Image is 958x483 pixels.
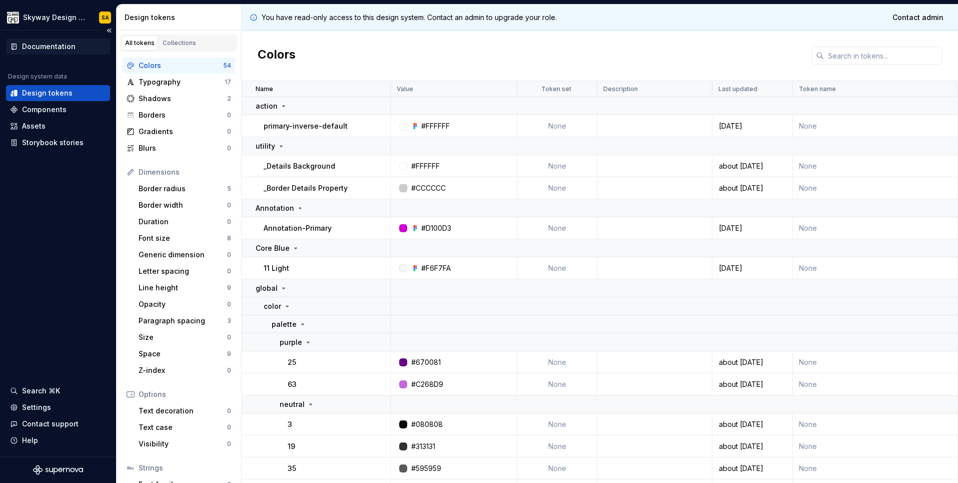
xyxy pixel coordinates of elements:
[411,379,443,389] div: #C268D9
[262,13,557,23] p: You have read-only access to this design system. Contact an admin to upgrade your role.
[139,200,227,210] div: Border width
[793,373,958,395] td: None
[135,329,235,345] a: Size0
[713,161,792,171] div: about [DATE]
[8,73,67,81] div: Design system data
[139,233,227,243] div: Font size
[517,257,598,279] td: None
[227,111,231,119] div: 0
[793,351,958,373] td: None
[22,121,46,131] div: Assets
[227,333,231,341] div: 0
[139,184,227,194] div: Border radius
[139,110,227,120] div: Borders
[421,121,450,131] div: #FFFFFF
[22,419,79,429] div: Contact support
[421,263,451,273] div: #F6F7FA
[6,102,110,118] a: Components
[517,413,598,435] td: None
[22,402,51,412] div: Settings
[139,406,227,416] div: Text decoration
[713,441,792,451] div: about [DATE]
[139,61,223,71] div: Colors
[139,316,227,326] div: Paragraph spacing
[23,13,87,23] div: Skyway Design System
[123,124,235,140] a: Gradients0
[135,214,235,230] a: Duration0
[139,299,227,309] div: Opacity
[123,107,235,123] a: Borders0
[713,379,792,389] div: about [DATE]
[139,94,227,104] div: Shadows
[264,223,332,233] p: Annotation-Primary
[603,85,638,93] p: Description
[135,263,235,279] a: Letter spacing0
[163,39,196,47] div: Collections
[139,439,227,449] div: Visibility
[713,357,792,367] div: about [DATE]
[135,280,235,296] a: Line height9
[135,247,235,263] a: Generic dimension0
[288,441,295,451] p: 19
[824,47,942,65] input: Search in tokens...
[22,138,84,148] div: Storybook stories
[256,283,278,293] p: global
[139,422,227,432] div: Text case
[411,419,443,429] div: #080808
[793,155,958,177] td: None
[256,85,273,93] p: Name
[713,223,792,233] div: [DATE]
[139,77,225,87] div: Typography
[7,12,19,24] img: 7d2f9795-fa08-4624-9490-5a3f7218a56a.png
[517,435,598,457] td: None
[793,435,958,457] td: None
[22,435,38,445] div: Help
[139,217,227,227] div: Duration
[713,463,792,473] div: about [DATE]
[33,465,83,475] a: Supernova Logo
[411,441,435,451] div: #313131
[713,121,792,131] div: [DATE]
[256,101,278,111] p: action
[258,47,296,65] h2: Colors
[139,349,227,359] div: Space
[793,177,958,199] td: None
[223,62,231,70] div: 54
[135,296,235,312] a: Opacity0
[227,251,231,259] div: 0
[227,144,231,152] div: 0
[135,346,235,362] a: Space9
[411,183,446,193] div: #CCCCCC
[125,39,155,47] div: All tokens
[517,373,598,395] td: None
[227,128,231,136] div: 0
[22,105,67,115] div: Components
[123,140,235,156] a: Blurs0
[227,234,231,242] div: 8
[227,95,231,103] div: 2
[227,300,231,308] div: 0
[227,284,231,292] div: 9
[264,301,281,311] p: color
[225,78,231,86] div: 17
[517,177,598,199] td: None
[135,313,235,329] a: Paragraph spacing3
[22,386,60,396] div: Search ⌘K
[6,416,110,432] button: Contact support
[135,230,235,246] a: Font size8
[713,183,792,193] div: about [DATE]
[793,413,958,435] td: None
[411,161,440,171] div: #FFFFFF
[139,463,231,473] div: Strings
[22,42,76,52] div: Documentation
[135,436,235,452] a: Visibility0
[227,201,231,209] div: 0
[102,24,116,38] button: Collapse sidebar
[6,39,110,55] a: Documentation
[135,419,235,435] a: Text case0
[139,167,231,177] div: Dimensions
[288,357,296,367] p: 25
[135,403,235,419] a: Text decoration0
[227,185,231,193] div: 5
[139,332,227,342] div: Size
